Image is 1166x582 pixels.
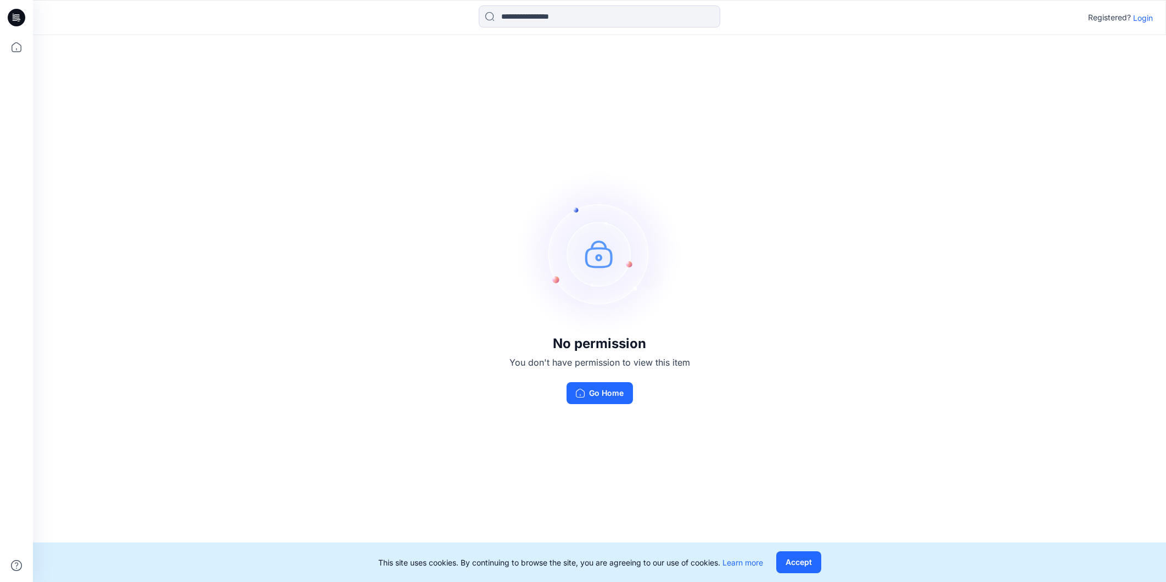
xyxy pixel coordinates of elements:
a: Learn more [722,558,763,567]
img: no-perm.svg [517,171,682,336]
p: Login [1133,12,1153,24]
button: Go Home [567,382,633,404]
button: Accept [776,551,821,573]
p: Registered? [1088,11,1131,24]
p: You don't have permission to view this item [509,356,690,369]
h3: No permission [509,336,690,351]
p: This site uses cookies. By continuing to browse the site, you are agreeing to our use of cookies. [378,557,763,568]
